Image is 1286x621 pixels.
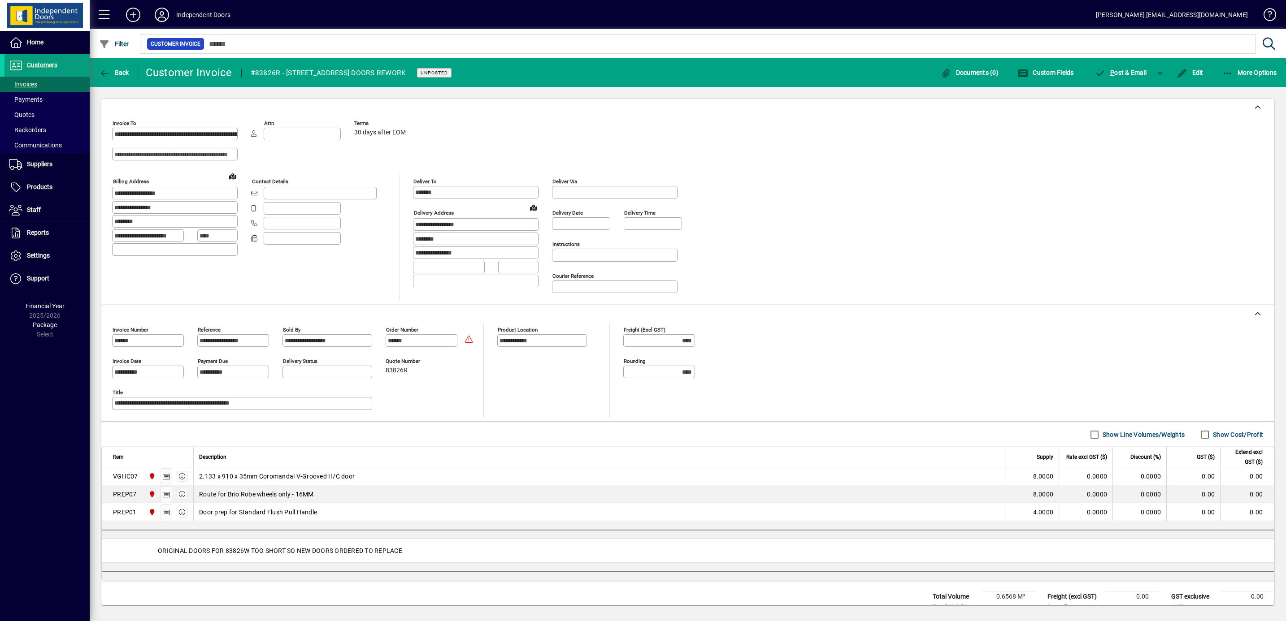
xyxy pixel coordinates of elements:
[1110,69,1114,76] span: P
[1222,69,1277,76] span: More Options
[1043,591,1106,602] td: Freight (excl GST)
[27,229,49,236] span: Reports
[1220,467,1274,485] td: 0.00
[283,358,317,364] mat-label: Delivery status
[9,142,62,149] span: Communications
[4,122,90,138] a: Backorders
[1166,467,1220,485] td: 0.00
[552,273,594,279] mat-label: Courier Reference
[1197,452,1215,462] span: GST ($)
[1167,602,1221,613] td: GST
[1112,485,1166,503] td: 0.0000
[624,210,656,216] mat-label: Delivery time
[386,367,408,374] span: 83826R
[146,489,156,499] span: Christchurch
[99,40,129,47] span: Filter
[940,69,999,76] span: Documents (0)
[4,107,90,122] a: Quotes
[27,61,57,69] span: Customers
[1064,508,1107,517] div: 0.0000
[1015,65,1076,81] button: Custom Fields
[199,452,226,462] span: Description
[552,241,580,247] mat-label: Instructions
[1033,472,1054,481] span: 8.0000
[4,92,90,107] a: Payments
[113,389,123,396] mat-label: Title
[27,183,52,190] span: Products
[113,490,137,499] div: PREP07
[928,591,982,602] td: Total Volume
[1106,591,1160,602] td: 0.00
[354,121,408,126] span: Terms
[552,178,577,185] mat-label: Deliver via
[113,508,137,517] div: PREP01
[97,65,131,81] button: Back
[624,327,665,333] mat-label: Freight (excl GST)
[4,199,90,221] a: Staff
[9,126,46,134] span: Backorders
[90,65,139,81] app-page-header-button: Back
[938,65,1001,81] button: Documents (0)
[9,81,37,88] span: Invoices
[1174,65,1206,81] button: Edit
[33,321,57,328] span: Package
[176,8,230,22] div: Independent Doors
[413,178,437,185] mat-label: Deliver To
[198,327,221,333] mat-label: Reference
[386,358,439,364] span: Quote number
[102,539,1274,562] div: ORIGINAL DOORS FOR 83826W TOO SHORT SO NEW DOORS ORDERED TO REPLACE
[119,7,148,23] button: Add
[27,160,52,168] span: Suppliers
[113,358,141,364] mat-label: Invoice date
[552,210,583,216] mat-label: Delivery date
[27,39,43,46] span: Home
[1033,508,1054,517] span: 4.0000
[1033,490,1054,499] span: 8.0000
[354,129,406,136] span: 30 days after EOM
[264,120,274,126] mat-label: Attn
[148,7,176,23] button: Profile
[1095,69,1147,76] span: ost & Email
[151,39,200,48] span: Customer Invoice
[4,138,90,153] a: Communications
[928,602,982,613] td: Total Weight
[113,452,124,462] span: Item
[386,327,418,333] mat-label: Order number
[1106,602,1160,613] td: 0.00
[198,358,228,364] mat-label: Payment due
[199,508,317,517] span: Door prep for Standard Flush Pull Handle
[1226,447,1263,467] span: Extend excl GST ($)
[982,602,1036,613] td: 136.0000 Kg
[1257,2,1275,31] a: Knowledge Base
[1221,602,1274,613] td: 0.00
[226,169,240,183] a: View on map
[1166,503,1220,521] td: 0.00
[1220,503,1274,521] td: 0.00
[4,77,90,92] a: Invoices
[1166,485,1220,503] td: 0.00
[1177,69,1203,76] span: Edit
[1064,472,1107,481] div: 0.0000
[1211,430,1263,439] label: Show Cost/Profit
[1221,591,1274,602] td: 0.00
[146,65,232,80] div: Customer Invoice
[1017,69,1074,76] span: Custom Fields
[1037,452,1053,462] span: Supply
[1220,65,1279,81] button: More Options
[1066,452,1107,462] span: Rate excl GST ($)
[4,31,90,54] a: Home
[9,96,43,103] span: Payments
[199,490,314,499] span: Route for Brio Robe wheels only - 16MM
[624,358,645,364] mat-label: Rounding
[27,275,49,282] span: Support
[27,206,41,213] span: Staff
[199,472,355,481] span: 2.133 x 910 x 35mm Coromandal V-Grooved H/C door
[1101,430,1185,439] label: Show Line Volumes/Weights
[113,472,138,481] div: VGHC07
[113,327,148,333] mat-label: Invoice number
[283,327,300,333] mat-label: Sold by
[27,252,50,259] span: Settings
[526,200,541,215] a: View on map
[113,120,136,126] mat-label: Invoice To
[1220,485,1274,503] td: 0.00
